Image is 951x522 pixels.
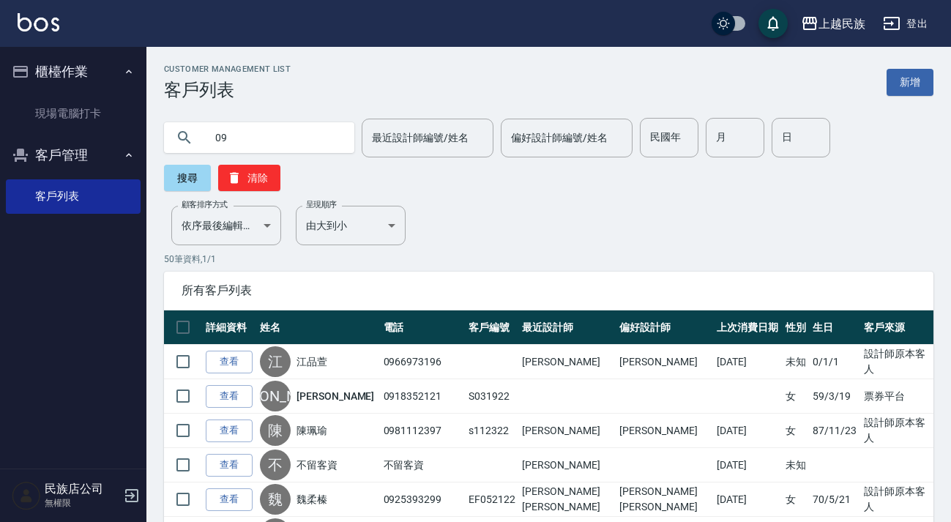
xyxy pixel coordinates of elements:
a: [PERSON_NAME] [297,389,374,403]
td: 87/11/23 [809,414,860,448]
th: 詳細資料 [202,310,256,345]
td: s112322 [465,414,519,448]
th: 性別 [782,310,810,345]
td: 女 [782,414,810,448]
div: 魏 [260,484,291,515]
td: 0981112397 [380,414,465,448]
button: 登出 [877,10,933,37]
td: [PERSON_NAME][PERSON_NAME] [616,482,713,517]
div: [PERSON_NAME] [260,381,291,411]
p: 無權限 [45,496,119,510]
td: 不留客資 [380,448,465,482]
img: Logo [18,13,59,31]
a: 魏柔榛 [297,492,327,507]
td: [PERSON_NAME] [518,345,616,379]
h2: Customer Management List [164,64,291,74]
td: [DATE] [713,482,782,517]
button: 客戶管理 [6,136,141,174]
td: S031922 [465,379,519,414]
button: 櫃檯作業 [6,53,141,91]
a: 新增 [887,69,933,96]
th: 最近設計師 [518,310,616,345]
td: 0966973196 [380,345,465,379]
div: 不 [260,450,291,480]
a: 陳珮瑜 [297,423,327,438]
div: 上越民族 [818,15,865,33]
a: 查看 [206,385,253,408]
div: 依序最後編輯時間 [171,206,281,245]
td: 設計師原本客人 [860,414,933,448]
td: [PERSON_NAME] [616,345,713,379]
label: 呈現順序 [306,199,337,210]
td: 0925393299 [380,482,465,517]
label: 顧客排序方式 [182,199,228,210]
td: 設計師原本客人 [860,345,933,379]
a: 查看 [206,488,253,511]
a: 查看 [206,454,253,477]
th: 電話 [380,310,465,345]
th: 上次消費日期 [713,310,782,345]
td: [PERSON_NAME] [616,414,713,448]
td: 0918352121 [380,379,465,414]
td: 70/5/21 [809,482,860,517]
td: 未知 [782,345,810,379]
img: Person [12,481,41,510]
td: [PERSON_NAME] [518,448,616,482]
h5: 民族店公司 [45,482,119,496]
td: 女 [782,379,810,414]
th: 姓名 [256,310,380,345]
th: 客戶編號 [465,310,519,345]
td: [DATE] [713,448,782,482]
td: 設計師原本客人 [860,482,933,517]
a: 現場電腦打卡 [6,97,141,130]
td: 0/1/1 [809,345,860,379]
div: 由大到小 [296,206,406,245]
th: 客戶來源 [860,310,933,345]
p: 50 筆資料, 1 / 1 [164,253,933,266]
td: [DATE] [713,414,782,448]
th: 生日 [809,310,860,345]
a: 查看 [206,351,253,373]
td: [PERSON_NAME][PERSON_NAME] [518,482,616,517]
td: EF052122 [465,482,519,517]
a: 客戶列表 [6,179,141,213]
td: 未知 [782,448,810,482]
td: 女 [782,482,810,517]
h3: 客戶列表 [164,80,291,100]
button: 搜尋 [164,165,211,191]
input: 搜尋關鍵字 [205,118,343,157]
div: 陳 [260,415,291,446]
td: [PERSON_NAME] [518,414,616,448]
button: 上越民族 [795,9,871,39]
td: 59/3/19 [809,379,860,414]
td: [DATE] [713,345,782,379]
button: 清除 [218,165,280,191]
div: 江 [260,346,291,377]
span: 所有客戶列表 [182,283,916,298]
th: 偏好設計師 [616,310,713,345]
a: 查看 [206,420,253,442]
a: 不留客資 [297,458,337,472]
td: 票券平台 [860,379,933,414]
button: save [758,9,788,38]
a: 江品萱 [297,354,327,369]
